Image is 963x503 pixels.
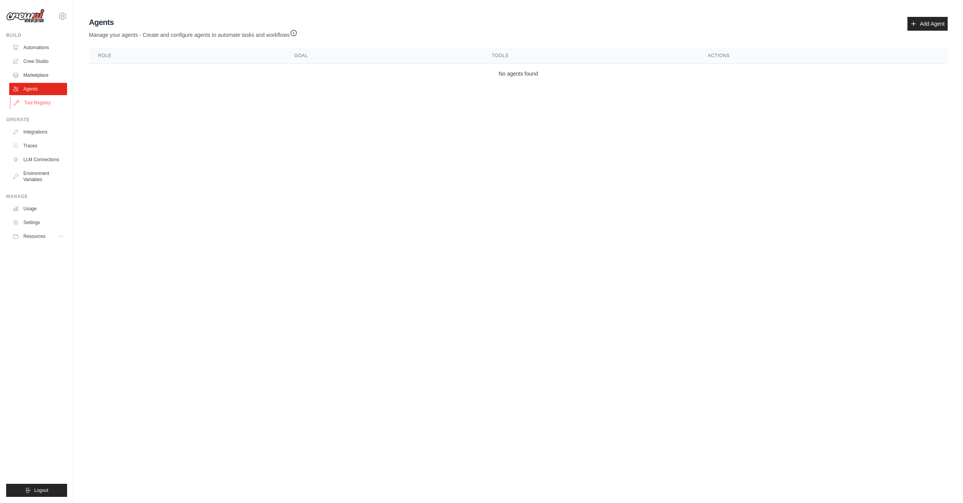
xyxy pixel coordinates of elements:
span: Logout [34,487,48,493]
a: Marketplace [9,69,67,81]
button: Resources [9,230,67,242]
a: Agents [9,83,67,95]
th: Actions [698,48,948,64]
a: Traces [9,140,67,152]
a: Add Agent [907,17,948,31]
th: Tools [483,48,698,64]
a: Settings [9,216,67,229]
a: Crew Studio [9,55,67,68]
th: Role [89,48,285,64]
a: LLM Connections [9,153,67,166]
p: Manage your agents - Create and configure agents to automate tasks and workflows [89,28,297,39]
img: Logo [6,9,44,23]
span: Resources [23,233,45,239]
a: Environment Variables [9,167,67,186]
button: Logout [6,484,67,497]
h2: Agents [89,17,297,28]
a: Automations [9,41,67,54]
a: Usage [9,203,67,215]
a: Integrations [9,126,67,138]
div: Manage [6,193,67,200]
td: No agents found [89,64,948,84]
th: Goal [285,48,483,64]
div: Operate [6,117,67,123]
div: Build [6,32,67,38]
a: Tool Registry [10,97,68,109]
